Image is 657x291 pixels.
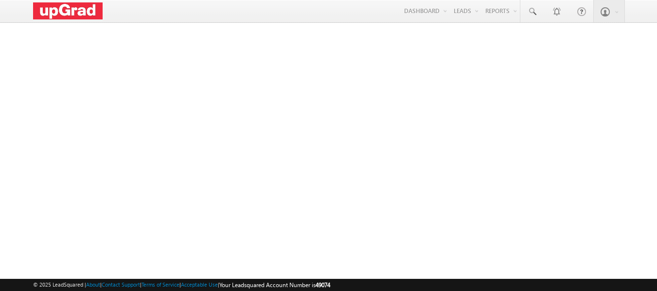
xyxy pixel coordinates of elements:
span: © 2025 LeadSquared | | | | | [33,280,330,290]
span: 49074 [316,281,330,289]
a: Terms of Service [142,281,179,288]
a: Acceptable Use [181,281,218,288]
img: Custom Logo [33,2,103,19]
span: Your Leadsquared Account Number is [219,281,330,289]
a: Contact Support [102,281,140,288]
a: About [86,281,100,288]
